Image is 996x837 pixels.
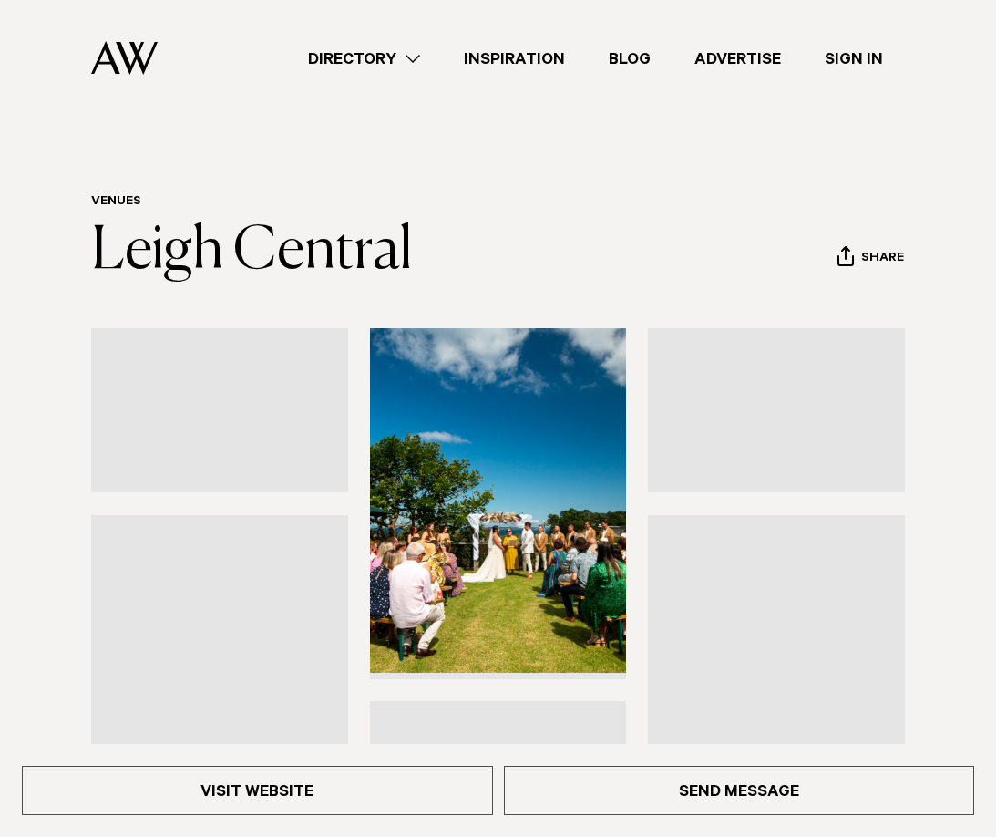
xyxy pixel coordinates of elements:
a: Visit Website [22,766,493,815]
a: Send Message [504,766,975,815]
a: Blue sky wedding venue Auckland [370,328,627,679]
a: Blog [587,46,673,71]
a: Venues [91,195,141,210]
a: Coastal wedding venue Leigh [91,328,348,492]
a: Leigh Central [91,222,412,281]
span: Share [861,251,904,268]
a: Sign In [803,46,905,71]
a: Inspiration [442,46,587,71]
button: Share [837,245,905,273]
a: Advertise [673,46,803,71]
img: Blue sky wedding venue Auckland [370,328,627,673]
img: Auckland Weddings Logo [91,41,158,75]
a: Directory [286,46,442,71]
a: BYO wedding venue Auckland [648,328,905,492]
